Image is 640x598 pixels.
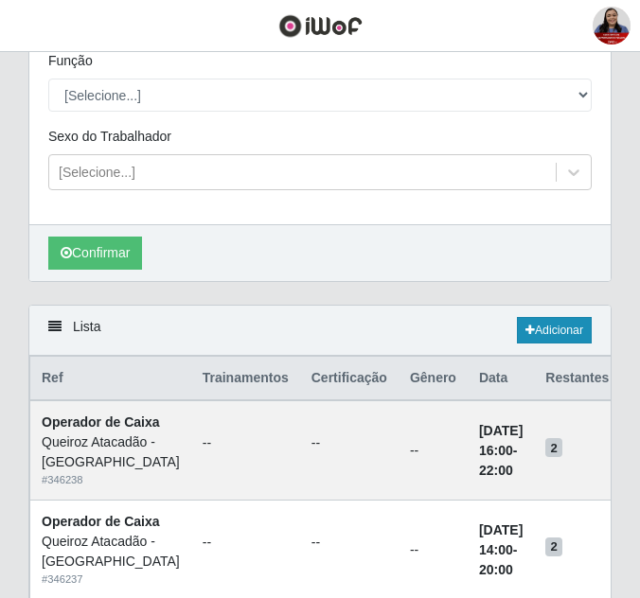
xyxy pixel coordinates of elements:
[479,522,523,557] time: [DATE] 14:00
[42,532,180,572] div: Queiroz Atacadão - [GEOGRAPHIC_DATA]
[479,562,513,577] time: 20:00
[479,423,523,458] time: [DATE] 16:00
[203,433,289,453] ul: --
[311,533,387,553] ul: --
[42,514,160,529] strong: Operador de Caixa
[42,572,180,588] div: # 346237
[29,306,611,356] div: Lista
[479,423,523,478] strong: -
[545,537,562,556] span: 2
[59,163,135,183] div: [Selecione...]
[42,414,160,430] strong: Operador de Caixa
[30,357,191,401] th: Ref
[399,400,468,500] td: --
[203,533,289,553] ul: --
[48,51,93,71] label: Função
[42,472,180,488] div: # 346238
[278,14,363,38] img: CoreUI Logo
[479,522,523,577] strong: -
[399,357,468,401] th: Gênero
[517,317,592,343] a: Adicionar
[468,357,534,401] th: Data
[479,463,513,478] time: 22:00
[48,127,171,147] label: Sexo do Trabalhador
[300,357,399,401] th: Certificação
[311,433,387,453] ul: --
[534,357,620,401] th: Restantes
[545,438,562,457] span: 2
[42,432,180,472] div: Queiroz Atacadão - [GEOGRAPHIC_DATA]
[191,357,300,401] th: Trainamentos
[48,237,142,270] button: Confirmar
